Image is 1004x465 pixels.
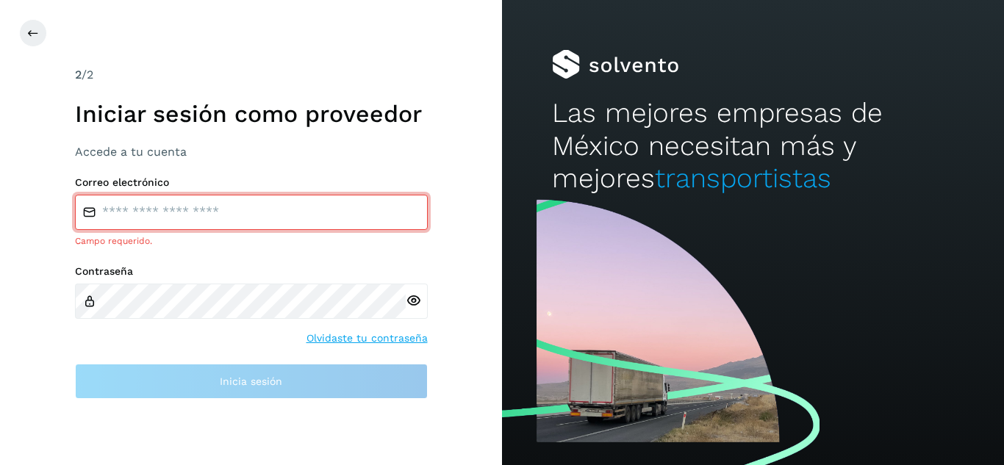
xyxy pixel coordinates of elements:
span: 2 [75,68,82,82]
span: transportistas [655,162,831,194]
label: Correo electrónico [75,176,428,189]
h1: Iniciar sesión como proveedor [75,100,428,128]
button: Inicia sesión [75,364,428,399]
label: Contraseña [75,265,428,278]
h2: Las mejores empresas de México necesitan más y mejores [552,97,953,195]
div: /2 [75,66,428,84]
span: Inicia sesión [220,376,282,386]
div: Campo requerido. [75,234,428,248]
h3: Accede a tu cuenta [75,145,428,159]
a: Olvidaste tu contraseña [306,331,428,346]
